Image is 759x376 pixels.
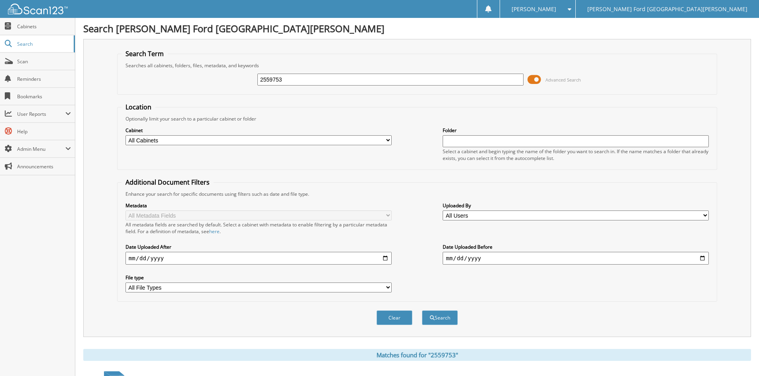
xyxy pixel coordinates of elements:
[209,228,220,235] a: here
[122,62,713,69] div: Searches all cabinets, folders, files, metadata, and keywords
[443,202,709,209] label: Uploaded By
[17,128,71,135] span: Help
[17,58,71,65] span: Scan
[512,7,556,12] span: [PERSON_NAME]
[83,22,751,35] h1: Search [PERSON_NAME] Ford [GEOGRAPHIC_DATA][PERSON_NAME]
[126,252,392,265] input: start
[17,111,65,117] span: User Reports
[122,103,155,111] legend: Location
[126,274,392,281] label: File type
[17,23,71,30] span: Cabinets
[8,4,68,14] img: scan123-logo-white.svg
[17,146,65,152] span: Admin Menu
[443,148,709,162] div: Select a cabinet and begin typing the name of the folder you want to search in. If the name match...
[17,41,70,47] span: Search
[443,127,709,134] label: Folder
[587,7,747,12] span: [PERSON_NAME] Ford [GEOGRAPHIC_DATA][PERSON_NAME]
[443,244,709,250] label: Date Uploaded Before
[422,310,458,325] button: Search
[83,349,751,361] div: Matches found for "2559753"
[17,163,71,170] span: Announcements
[122,49,168,58] legend: Search Term
[17,76,71,82] span: Reminders
[545,77,581,83] span: Advanced Search
[122,115,713,122] div: Optionally limit your search to a particular cabinet or folder
[443,252,709,265] input: end
[126,202,392,209] label: Metadata
[122,191,713,197] div: Enhance your search for specific documents using filters such as date and file type.
[126,244,392,250] label: Date Uploaded After
[126,221,392,235] div: All metadata fields are searched by default. Select a cabinet with metadata to enable filtering b...
[122,178,214,187] legend: Additional Document Filters
[17,93,71,100] span: Bookmarks
[126,127,392,134] label: Cabinet
[377,310,412,325] button: Clear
